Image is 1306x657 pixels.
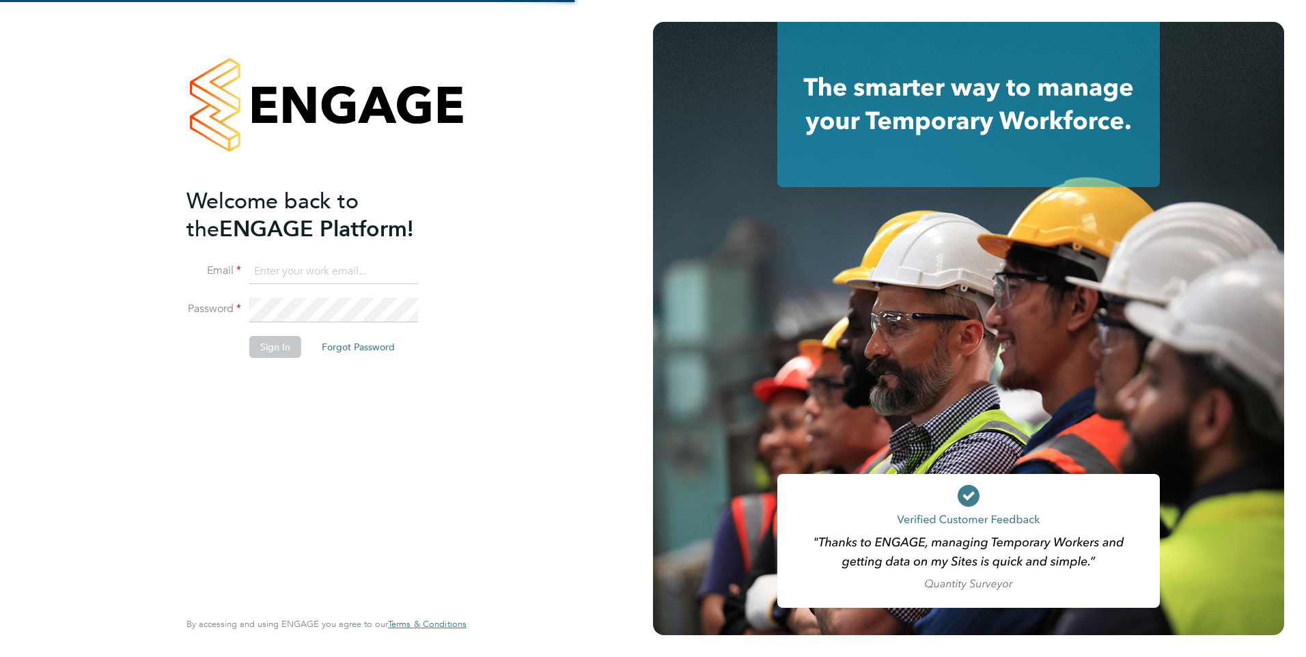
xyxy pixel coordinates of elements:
h2: ENGAGE Platform! [186,187,453,243]
span: By accessing and using ENGAGE you agree to our [186,618,467,630]
button: Sign In [249,336,301,358]
span: Welcome back to the [186,188,359,242]
a: Terms & Conditions [388,619,467,630]
span: Terms & Conditions [388,618,467,630]
input: Enter your work email... [249,260,418,284]
label: Email [186,264,241,278]
button: Forgot Password [311,336,406,358]
label: Password [186,302,241,316]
